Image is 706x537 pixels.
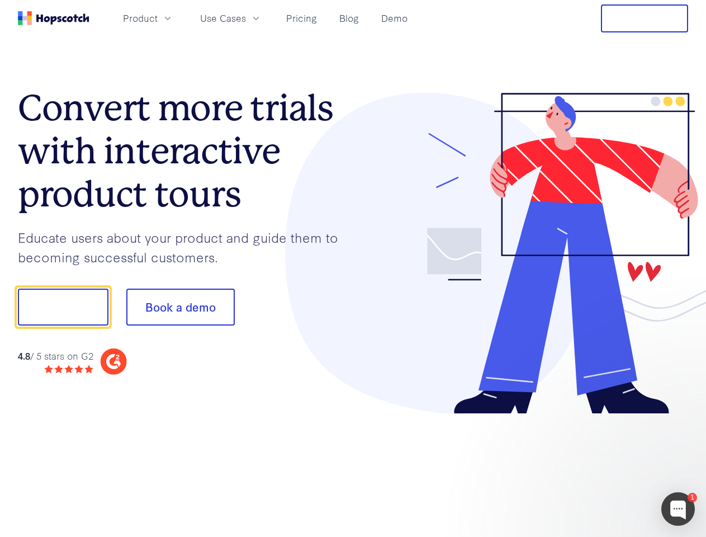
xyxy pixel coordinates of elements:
div: 1 [688,493,697,502]
button: Free Trial [601,4,688,32]
button: Use Cases [193,9,268,27]
a: Demo [377,9,412,27]
span: Use Cases [200,11,246,25]
button: Product [116,9,180,27]
span: Product [123,11,158,25]
button: Book a demo [126,289,235,326]
strong: 4.8 [18,349,30,362]
h1: Convert more trials with interactive product tours [18,87,353,215]
p: Educate users about your product and guide them to becoming successful customers. [18,228,353,266]
a: Pricing [282,9,321,27]
div: / 5 stars on G2 [18,349,93,363]
a: Blog [335,9,363,27]
button: Show me! [18,289,108,326]
a: Home [18,11,89,25]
